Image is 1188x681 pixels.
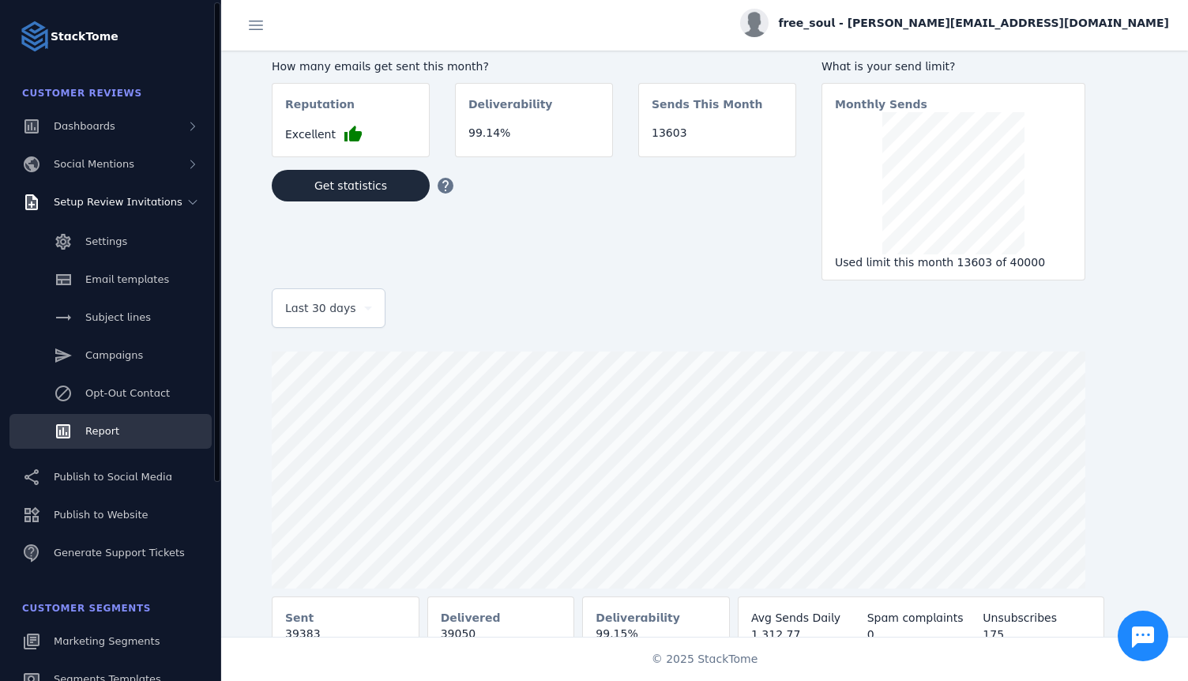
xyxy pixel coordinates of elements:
[272,170,430,201] button: Get statistics
[821,58,1085,75] div: What is your send limit?
[428,626,574,655] mat-card-content: 39050
[468,96,553,125] mat-card-subtitle: Deliverability
[285,96,355,125] mat-card-subtitle: Reputation
[85,349,143,361] span: Campaigns
[9,624,212,659] a: Marketing Segments
[285,299,356,318] span: Last 30 days
[54,509,148,521] span: Publish to Website
[983,626,1091,643] div: 175
[19,21,51,52] img: Logo image
[22,88,142,99] span: Customer Reviews
[441,610,501,626] mat-card-subtitle: Delivered
[272,58,796,75] div: How many emails get sent this month?
[867,610,976,626] div: Spam complaints
[9,338,212,373] a: Campaigns
[54,635,160,647] span: Marketing Segments
[85,273,169,285] span: Email templates
[652,96,762,125] mat-card-subtitle: Sends This Month
[583,626,729,655] mat-card-content: 99.15%
[652,651,758,668] span: © 2025 StackTome
[983,610,1091,626] div: Unsubscribes
[285,126,336,143] span: Excellent
[867,626,976,643] div: 0
[751,626,859,643] div: 1,312.77
[596,610,680,626] mat-card-subtitle: Deliverability
[22,603,151,614] span: Customer Segments
[54,196,182,208] span: Setup Review Invitations
[85,425,119,437] span: Report
[740,9,769,37] img: profile.jpg
[9,262,212,297] a: Email templates
[835,96,927,112] mat-card-subtitle: Monthly Sends
[639,125,795,154] mat-card-content: 13603
[9,460,212,495] a: Publish to Social Media
[344,125,363,144] mat-icon: thumb_up
[9,414,212,449] a: Report
[468,125,600,141] div: 99.14%
[751,610,859,626] div: Avg Sends Daily
[85,235,127,247] span: Settings
[740,9,1169,37] button: free_soul - [PERSON_NAME][EMAIL_ADDRESS][DOMAIN_NAME]
[51,28,118,45] strong: StackTome
[9,300,212,335] a: Subject lines
[9,376,212,411] a: Opt-Out Contact
[9,498,212,532] a: Publish to Website
[273,626,419,655] mat-card-content: 39383
[54,471,172,483] span: Publish to Social Media
[285,610,314,626] mat-card-subtitle: Sent
[85,387,170,399] span: Opt-Out Contact
[835,254,1072,271] div: Used limit this month 13603 of 40000
[314,180,387,191] span: Get statistics
[9,536,212,570] a: Generate Support Tickets
[54,547,185,559] span: Generate Support Tickets
[778,15,1169,32] span: free_soul - [PERSON_NAME][EMAIL_ADDRESS][DOMAIN_NAME]
[9,224,212,259] a: Settings
[54,158,134,170] span: Social Mentions
[54,120,115,132] span: Dashboards
[85,311,151,323] span: Subject lines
